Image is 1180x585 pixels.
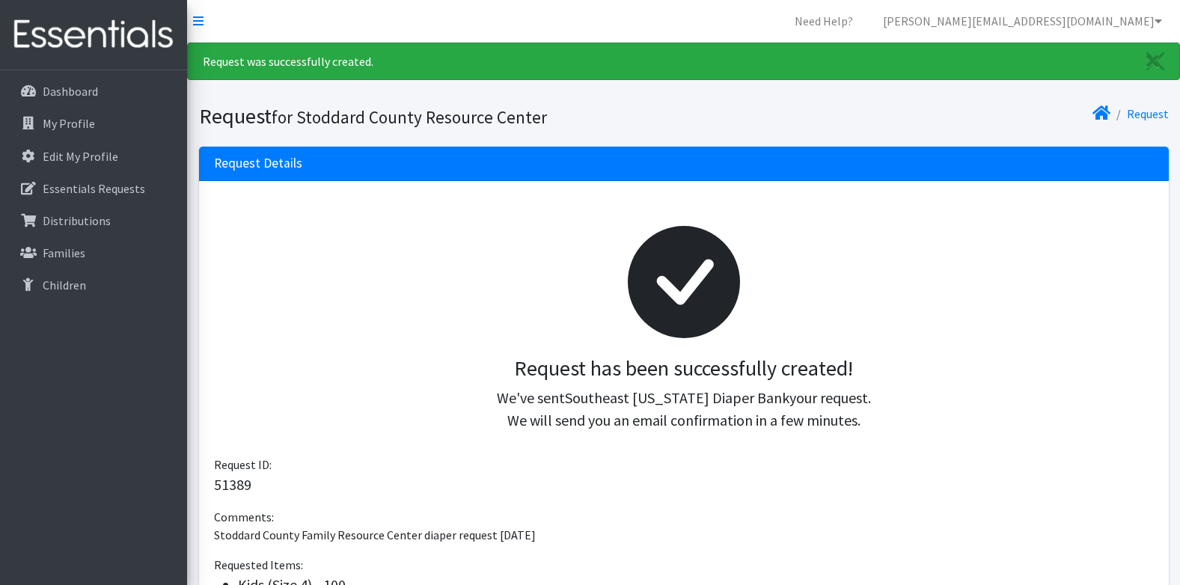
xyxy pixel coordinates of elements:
[43,116,95,131] p: My Profile
[43,84,98,99] p: Dashboard
[214,509,274,524] span: Comments:
[214,457,272,472] span: Request ID:
[6,174,181,203] a: Essentials Requests
[6,206,181,236] a: Distributions
[871,6,1174,36] a: [PERSON_NAME][EMAIL_ADDRESS][DOMAIN_NAME]
[6,270,181,300] a: Children
[43,149,118,164] p: Edit My Profile
[187,43,1180,80] div: Request was successfully created.
[199,103,679,129] h1: Request
[272,106,547,128] small: for Stoddard County Resource Center
[43,278,86,292] p: Children
[6,10,181,60] img: HumanEssentials
[43,181,145,196] p: Essentials Requests
[43,213,111,228] p: Distributions
[43,245,85,260] p: Families
[214,156,302,171] h3: Request Details
[6,238,181,268] a: Families
[1131,43,1179,79] a: Close
[6,76,181,106] a: Dashboard
[6,108,181,138] a: My Profile
[226,356,1142,382] h3: Request has been successfully created!
[6,141,181,171] a: Edit My Profile
[214,474,1154,496] p: 51389
[226,387,1142,432] p: We've sent your request. We will send you an email confirmation in a few minutes.
[214,557,303,572] span: Requested Items:
[214,526,1154,544] p: Stoddard County Family Resource Center diaper request [DATE]
[565,388,789,407] span: Southeast [US_STATE] Diaper Bank
[783,6,865,36] a: Need Help?
[1127,106,1169,121] a: Request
